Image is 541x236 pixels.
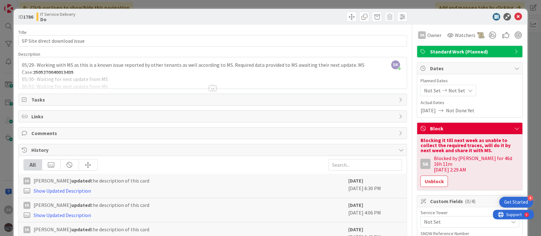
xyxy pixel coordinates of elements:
span: Block [430,125,511,132]
div: [DATE] 4:06 PM [348,201,402,219]
b: 1786 [23,14,33,20]
input: Search... [328,159,402,171]
div: Get Started [504,199,528,205]
div: SK [23,177,30,184]
b: updated [71,177,91,184]
span: [PERSON_NAME] the description of this card [34,201,149,209]
a: Show Updated Description [34,212,91,218]
span: Description [18,51,40,57]
button: Unblock [420,176,448,187]
span: Links [31,113,396,120]
span: SK [391,60,400,69]
span: Standard Work (Planned) [430,48,511,55]
span: ID [18,13,33,21]
a: Show Updated Description [34,188,91,194]
span: ( 0/4 ) [465,198,475,204]
b: updated [71,202,91,208]
strong: 2505270040013435 [33,69,74,75]
div: SK [418,31,426,39]
span: Owner [427,31,441,39]
span: Tasks [31,96,396,103]
span: History [31,146,396,154]
span: [DATE] [420,107,435,114]
input: type card name here... [18,35,407,47]
div: Blocking it till next week as unable to collect the required traces, will do it by next week and ... [420,138,519,153]
div: [DATE] 6:30 PM [348,177,402,195]
span: Custom Fields [430,197,511,205]
span: Actual Dates [420,99,519,106]
span: Not Set [424,218,508,226]
div: Open Get Started checklist, remaining modules: 4 [499,197,533,208]
div: 4 [527,195,533,201]
p: 05/29- Working with MS as this is a known issue reported by other tenants as well according to MS... [22,61,404,76]
b: updated [71,226,91,233]
b: [DATE] [348,177,363,184]
span: IT Service Delivery [40,12,75,17]
span: Comments [31,129,396,137]
b: [DATE] [348,226,363,233]
span: Planned Dates [420,78,519,84]
div: All [24,159,42,170]
label: Title [18,29,27,35]
span: Not Done Yet [446,107,474,114]
span: Not Set [448,87,465,94]
div: 9 [33,3,35,8]
div: SK [23,226,30,233]
span: [PERSON_NAME] the description of this card [34,177,149,184]
div: SK [23,202,30,209]
b: Do [40,17,75,22]
span: Watchers [454,31,475,39]
span: Support [13,1,29,9]
span: Dates [430,65,511,72]
div: Blocked by [PERSON_NAME] for 46d 16h 11m [DATE] 2:29 AM [434,155,519,172]
span: Not Set [424,87,441,94]
b: [DATE] [348,202,363,208]
span: [PERSON_NAME] the description of this card [34,226,149,233]
div: SK [420,159,430,169]
div: Service Tower [420,210,519,215]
